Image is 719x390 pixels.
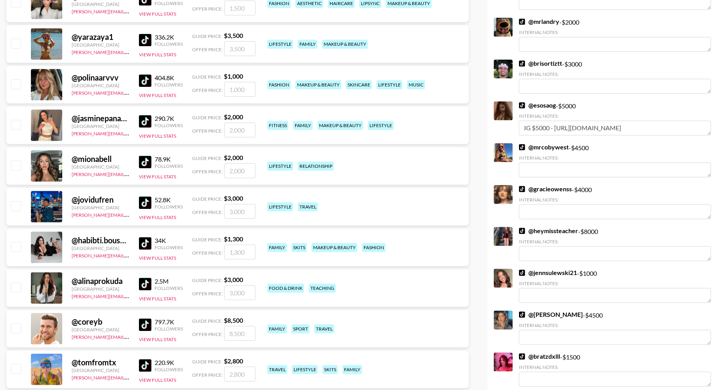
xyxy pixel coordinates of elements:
div: Followers [155,285,183,291]
div: lifestyle [267,202,293,211]
img: TikTok [519,353,525,359]
div: fashion [267,80,291,89]
span: Guide Price: [192,33,222,39]
img: TikTok [519,18,525,25]
div: [GEOGRAPHIC_DATA] [72,286,130,292]
button: View Full Stats [139,133,176,139]
div: 290.7K [155,115,183,122]
input: 2,800 [224,367,256,381]
div: - $ 2000 [519,18,711,52]
div: skits [292,243,307,252]
div: @ polinaarvvv [72,73,130,83]
div: - $ 4000 [519,185,711,219]
button: View Full Stats [139,52,176,58]
div: 34K [155,237,183,244]
div: music [407,80,425,89]
div: - $ 8000 [519,227,711,261]
a: @mrlandry [519,18,559,25]
div: skits [323,365,338,374]
div: [GEOGRAPHIC_DATA] [72,42,130,48]
div: - $ 1000 [519,269,711,303]
span: Offer Price: [192,169,223,174]
a: [PERSON_NAME][EMAIL_ADDRESS][DOMAIN_NAME] [72,292,187,299]
div: [GEOGRAPHIC_DATA] [72,164,130,170]
span: Guide Price: [192,196,222,202]
div: [GEOGRAPHIC_DATA] [72,83,130,88]
div: Followers [155,204,183,210]
div: 78.9K [155,155,183,163]
div: travel [298,202,318,211]
div: sport [292,324,310,333]
img: TikTok [139,278,151,290]
span: Offer Price: [192,87,223,93]
div: Followers [155,122,183,128]
img: TikTok [139,115,151,128]
input: 3,000 [224,285,256,300]
a: @heymissteacher [519,227,578,235]
img: TikTok [519,186,525,192]
div: family [293,121,313,130]
div: @ alinaprokuda [72,276,130,286]
button: View Full Stats [139,255,176,261]
span: Guide Price: [192,155,222,161]
div: - $ 3000 [519,59,711,93]
input: 8,500 [224,326,256,341]
div: Followers [155,244,183,250]
div: [GEOGRAPHIC_DATA] [72,1,130,7]
div: Internal Notes: [519,29,711,35]
input: 3,000 [224,204,256,219]
div: lifestyle [267,162,293,171]
span: Offer Price: [192,209,223,215]
div: Followers [155,326,183,332]
div: skincare [346,80,372,89]
strong: $ 1,000 [224,72,243,80]
div: makeup & beauty [296,80,341,89]
div: 336.2K [155,33,183,41]
div: fashion [362,243,386,252]
a: [PERSON_NAME][EMAIL_ADDRESS][DOMAIN_NAME] [72,170,187,177]
span: Offer Price: [192,372,223,378]
a: @jennsulewski21 [519,269,577,277]
span: Offer Price: [192,6,223,12]
div: lifestyle [377,80,402,89]
div: - $ 4500 [519,143,711,177]
div: Internal Notes: [519,239,711,244]
span: Offer Price: [192,128,223,134]
div: lifestyle [368,121,394,130]
div: 52.8K [155,196,183,204]
div: [GEOGRAPHIC_DATA] [72,245,130,251]
span: Guide Price: [192,115,222,120]
div: 2.5M [155,277,183,285]
div: Followers [155,82,183,88]
input: 1,500 [224,0,256,15]
div: Internal Notes: [519,155,711,161]
span: Guide Price: [192,318,222,324]
div: 404.8K [155,74,183,82]
a: @bratzdxlll [519,352,560,360]
button: View Full Stats [139,11,176,17]
a: @esosaog [519,101,556,109]
img: TikTok [139,237,151,250]
input: 1,300 [224,244,256,259]
div: fitness [267,121,288,130]
div: @ yarazaya1 [72,32,130,42]
div: family [298,40,317,49]
button: View Full Stats [139,174,176,180]
a: @gracieowenss [519,185,572,193]
div: travel [267,365,287,374]
img: TikTok [519,311,525,318]
input: 3,500 [224,41,256,56]
a: @[PERSON_NAME] [519,311,583,318]
img: TikTok [139,156,151,168]
div: @ jasminepanama22 [72,113,130,123]
div: makeup & beauty [312,243,357,252]
div: makeup & beauty [317,121,363,130]
a: @mrcobywest [519,143,569,151]
div: Followers [155,0,183,6]
div: 220.9K [155,359,183,367]
a: @brisortiztt [519,59,562,67]
span: Offer Price: [192,291,223,297]
a: [PERSON_NAME][EMAIL_ADDRESS][DOMAIN_NAME] [72,332,187,340]
div: [GEOGRAPHIC_DATA] [72,367,130,373]
a: [PERSON_NAME][EMAIL_ADDRESS][DOMAIN_NAME] [72,48,187,55]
